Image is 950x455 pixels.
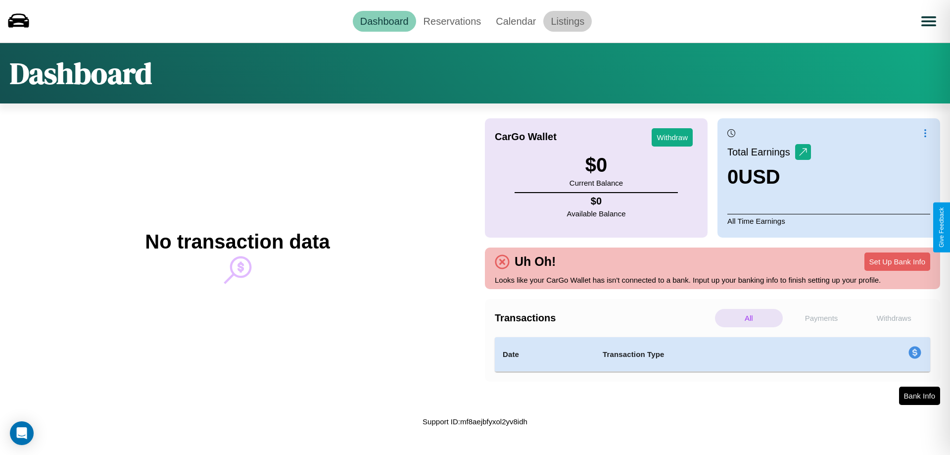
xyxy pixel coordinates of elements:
a: Reservations [416,11,489,32]
button: Bank Info [899,387,940,405]
p: Withdraws [860,309,928,327]
h4: Transaction Type [603,349,827,360]
h4: Uh Oh! [510,254,561,269]
h4: Transactions [495,312,712,324]
p: All [715,309,783,327]
p: Support ID: mf8aejbfyxol2yv8idh [423,415,527,428]
h4: CarGo Wallet [495,131,557,143]
p: Current Balance [570,176,623,190]
a: Calendar [488,11,543,32]
p: Looks like your CarGo Wallet has isn't connected to a bank. Input up your banking info to finish ... [495,273,930,287]
a: Listings [543,11,592,32]
table: simple table [495,337,930,372]
h2: No transaction data [145,231,330,253]
h3: 0 USD [727,166,811,188]
a: Dashboard [353,11,416,32]
p: Available Balance [567,207,626,220]
button: Set Up Bank Info [864,253,930,271]
p: All Time Earnings [727,214,930,228]
button: Open menu [915,7,943,35]
h1: Dashboard [10,53,152,94]
p: Payments [788,309,855,327]
h4: Date [503,349,587,360]
button: Withdraw [652,128,693,147]
div: Open Intercom Messenger [10,421,34,445]
div: Give Feedback [938,207,945,248]
h3: $ 0 [570,154,623,176]
p: Total Earnings [727,143,795,161]
h4: $ 0 [567,196,626,207]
